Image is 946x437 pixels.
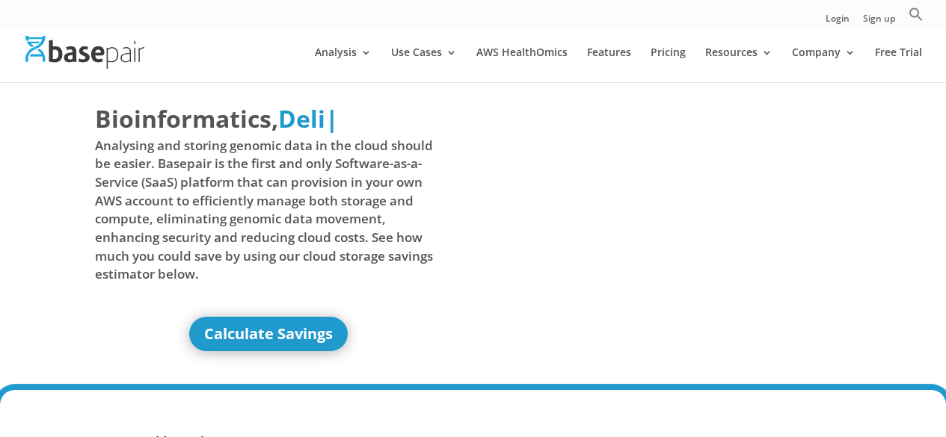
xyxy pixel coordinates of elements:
[391,47,457,82] a: Use Cases
[792,47,856,82] a: Company
[587,47,631,82] a: Features
[95,137,443,284] span: Analysing and storing genomic data in the cloud should be easier. Basepair is the first and only ...
[476,47,568,82] a: AWS HealthOmics
[189,317,348,351] a: Calculate Savings
[909,7,924,30] a: Search Icon Link
[95,102,278,136] span: Bioinformatics,
[25,36,144,68] img: Basepair
[875,47,922,82] a: Free Trial
[826,14,850,30] a: Login
[325,102,339,134] span: |
[315,47,372,82] a: Analysis
[483,102,831,297] iframe: Basepair - NGS Analysis Simplified
[651,47,686,82] a: Pricing
[909,7,924,22] svg: Search
[705,47,773,82] a: Resources
[863,14,895,30] a: Sign up
[278,102,325,134] span: Deli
